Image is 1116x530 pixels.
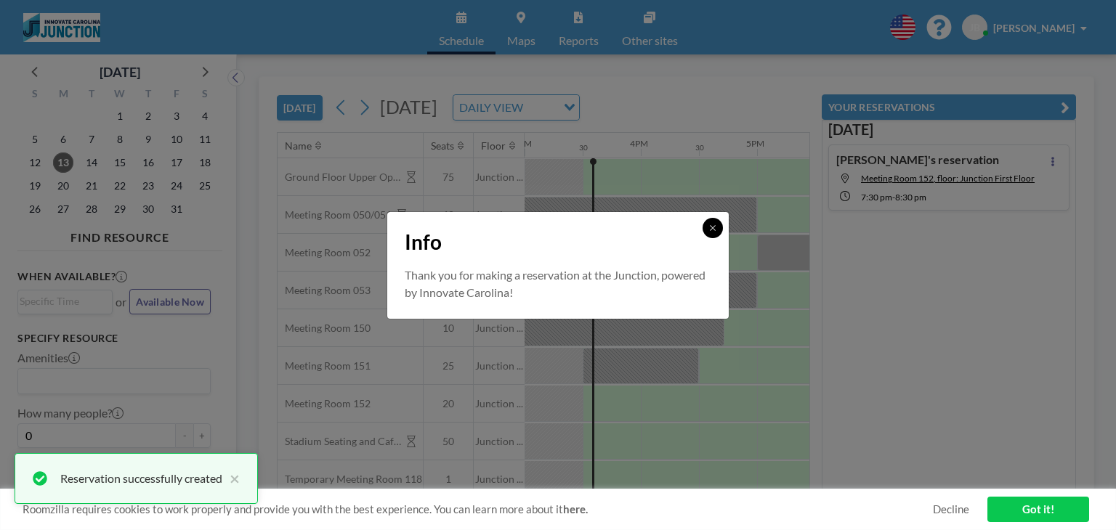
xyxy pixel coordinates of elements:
[563,502,588,515] a: here.
[60,470,222,487] div: Reservation successfully created
[405,266,711,301] p: Thank you for making a reservation at the Junction, powered by Innovate Carolina!
[23,502,933,516] span: Roomzilla requires cookies to work properly and provide you with the best experience. You can lea...
[222,470,240,487] button: close
[933,502,969,516] a: Decline
[405,229,442,255] span: Info
[987,497,1089,522] a: Got it!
